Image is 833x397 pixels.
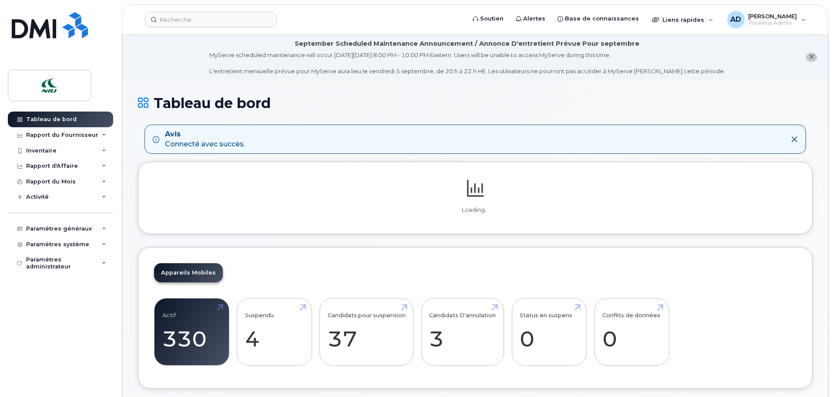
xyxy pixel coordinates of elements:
button: close notification [806,53,817,62]
a: Candidats D'annulation 3 [429,303,496,361]
a: Candidats pour suspension 37 [328,303,406,361]
strong: Avis [165,129,245,139]
div: Connecté avec succès. [165,129,245,149]
a: Conflits de données 0 [602,303,661,361]
h1: Tableau de bord [138,95,813,111]
a: Actif 330 [162,303,221,361]
div: MyServe scheduled maintenance will occur [DATE][DATE] 8:00 PM - 10:00 PM Eastern. Users will be u... [209,51,725,75]
a: Appareils Mobiles [154,263,223,282]
p: Loading... [154,206,796,214]
a: Suspendu 4 [245,303,304,361]
div: September Scheduled Maintenance Announcement / Annonce D'entretient Prévue Pour septembre [295,39,639,48]
a: Status en suspens 0 [520,303,578,361]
